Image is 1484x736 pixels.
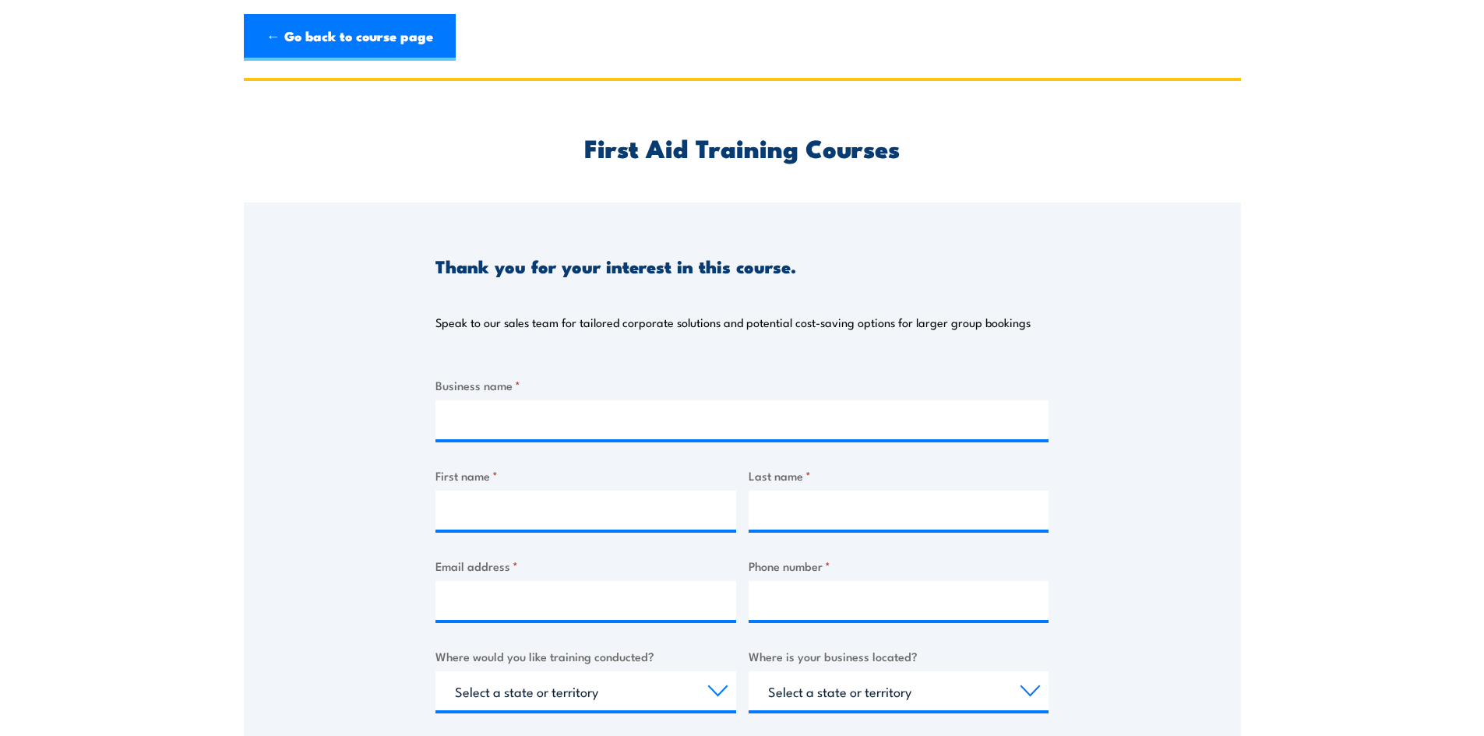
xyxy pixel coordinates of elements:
[749,557,1049,575] label: Phone number
[749,467,1049,484] label: Last name
[435,315,1031,330] p: Speak to our sales team for tailored corporate solutions and potential cost-saving options for la...
[435,557,736,575] label: Email address
[435,136,1049,158] h2: First Aid Training Courses
[435,647,736,665] label: Where would you like training conducted?
[435,376,1049,394] label: Business name
[244,14,456,61] a: ← Go back to course page
[749,647,1049,665] label: Where is your business located?
[435,257,796,275] h3: Thank you for your interest in this course.
[435,467,736,484] label: First name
